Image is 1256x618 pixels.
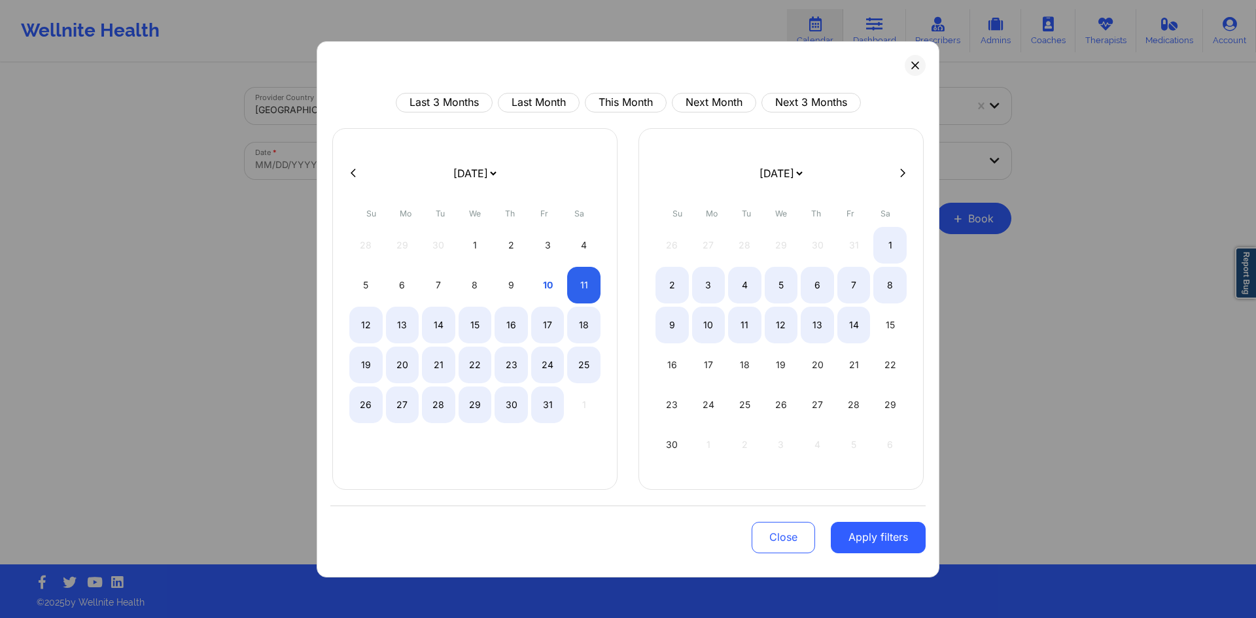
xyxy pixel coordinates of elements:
[728,347,761,383] div: Tue Nov 18 2025
[881,209,890,218] abbr: Saturday
[672,93,756,112] button: Next Month
[761,93,861,112] button: Next 3 Months
[422,386,455,423] div: Tue Oct 28 2025
[672,209,682,218] abbr: Sunday
[396,93,493,112] button: Last 3 Months
[585,93,667,112] button: This Month
[386,307,419,343] div: Mon Oct 13 2025
[873,227,907,264] div: Sat Nov 01 2025
[469,209,481,218] abbr: Wednesday
[459,386,492,423] div: Wed Oct 29 2025
[495,307,528,343] div: Thu Oct 16 2025
[505,209,515,218] abbr: Thursday
[567,267,601,303] div: Sat Oct 11 2025
[811,209,821,218] abbr: Thursday
[386,347,419,383] div: Mon Oct 20 2025
[655,267,689,303] div: Sun Nov 02 2025
[366,209,376,218] abbr: Sunday
[495,267,528,303] div: Thu Oct 09 2025
[692,347,725,383] div: Mon Nov 17 2025
[655,307,689,343] div: Sun Nov 09 2025
[436,209,445,218] abbr: Tuesday
[728,386,761,423] div: Tue Nov 25 2025
[567,227,601,264] div: Sat Oct 04 2025
[692,267,725,303] div: Mon Nov 03 2025
[422,347,455,383] div: Tue Oct 21 2025
[495,227,528,264] div: Thu Oct 02 2025
[837,267,871,303] div: Fri Nov 07 2025
[386,386,419,423] div: Mon Oct 27 2025
[574,209,584,218] abbr: Saturday
[349,267,383,303] div: Sun Oct 05 2025
[531,227,565,264] div: Fri Oct 03 2025
[349,347,383,383] div: Sun Oct 19 2025
[837,347,871,383] div: Fri Nov 21 2025
[459,347,492,383] div: Wed Oct 22 2025
[422,307,455,343] div: Tue Oct 14 2025
[728,307,761,343] div: Tue Nov 11 2025
[831,522,926,553] button: Apply filters
[400,209,411,218] abbr: Monday
[801,307,834,343] div: Thu Nov 13 2025
[873,307,907,343] div: Sat Nov 15 2025
[459,227,492,264] div: Wed Oct 01 2025
[567,347,601,383] div: Sat Oct 25 2025
[775,209,787,218] abbr: Wednesday
[567,307,601,343] div: Sat Oct 18 2025
[752,522,815,553] button: Close
[765,347,798,383] div: Wed Nov 19 2025
[540,209,548,218] abbr: Friday
[728,267,761,303] div: Tue Nov 04 2025
[459,267,492,303] div: Wed Oct 08 2025
[846,209,854,218] abbr: Friday
[801,267,834,303] div: Thu Nov 06 2025
[837,307,871,343] div: Fri Nov 14 2025
[495,386,528,423] div: Thu Oct 30 2025
[422,267,455,303] div: Tue Oct 07 2025
[765,267,798,303] div: Wed Nov 05 2025
[459,307,492,343] div: Wed Oct 15 2025
[531,267,565,303] div: Fri Oct 10 2025
[873,347,907,383] div: Sat Nov 22 2025
[765,307,798,343] div: Wed Nov 12 2025
[531,307,565,343] div: Fri Oct 17 2025
[655,386,689,423] div: Sun Nov 23 2025
[801,386,834,423] div: Thu Nov 27 2025
[706,209,718,218] abbr: Monday
[386,267,419,303] div: Mon Oct 06 2025
[495,347,528,383] div: Thu Oct 23 2025
[349,307,383,343] div: Sun Oct 12 2025
[873,267,907,303] div: Sat Nov 08 2025
[801,347,834,383] div: Thu Nov 20 2025
[873,386,907,423] div: Sat Nov 29 2025
[742,209,751,218] abbr: Tuesday
[837,386,871,423] div: Fri Nov 28 2025
[531,386,565,423] div: Fri Oct 31 2025
[765,386,798,423] div: Wed Nov 26 2025
[692,386,725,423] div: Mon Nov 24 2025
[498,93,580,112] button: Last Month
[349,386,383,423] div: Sun Oct 26 2025
[531,347,565,383] div: Fri Oct 24 2025
[655,347,689,383] div: Sun Nov 16 2025
[692,307,725,343] div: Mon Nov 10 2025
[655,426,689,463] div: Sun Nov 30 2025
